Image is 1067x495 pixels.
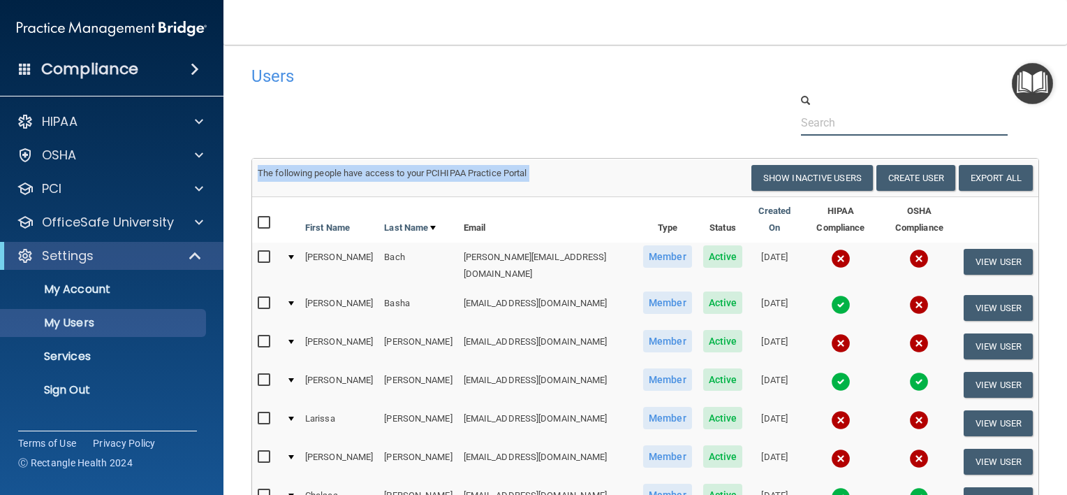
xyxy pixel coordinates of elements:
span: The following people have access to your PCIHIPAA Practice Portal [258,168,527,178]
td: [DATE] [748,289,801,327]
td: [PERSON_NAME] [300,327,378,366]
td: Bach [378,243,457,289]
span: Active [703,292,743,314]
iframe: Drift Widget Chat Controller [826,419,1050,474]
a: PCI [17,180,203,197]
img: cross.ca9f0e7f.svg [831,249,851,268]
span: Member [643,407,692,429]
span: Active [703,407,743,429]
button: View User [964,249,1033,275]
span: Member [643,292,692,314]
span: Active [703,368,743,391]
img: cross.ca9f0e7f.svg [909,295,929,315]
span: Active [703,330,743,352]
td: [EMAIL_ADDRESS][DOMAIN_NAME] [458,289,638,327]
th: OSHA Compliance [881,197,958,243]
a: Export All [959,165,1033,191]
td: [DATE] [748,327,801,366]
th: HIPAA Compliance [801,197,880,243]
input: Search [801,110,1008,136]
span: Ⓒ Rectangle Health 2024 [18,456,133,470]
img: cross.ca9f0e7f.svg [831,333,851,353]
p: My Users [9,316,200,330]
button: Open Resource Center [1012,63,1053,104]
td: [EMAIL_ADDRESS][DOMAIN_NAME] [458,366,638,404]
button: View User [964,333,1033,359]
img: cross.ca9f0e7f.svg [831,410,851,430]
p: OfficeSafe University [42,214,174,231]
td: [DATE] [748,443,801,481]
td: [EMAIL_ADDRESS][DOMAIN_NAME] [458,327,638,366]
td: Basha [378,289,457,327]
a: HIPAA [17,113,203,130]
button: Create User [876,165,955,191]
td: [PERSON_NAME] [300,289,378,327]
button: View User [964,410,1033,436]
img: cross.ca9f0e7f.svg [909,410,929,430]
a: Terms of Use [18,436,76,450]
span: Member [643,368,692,391]
a: Settings [17,247,203,264]
span: Member [643,245,692,268]
img: cross.ca9f0e7f.svg [909,249,929,268]
span: Member [643,330,692,352]
img: tick.e7d51cea.svg [909,372,929,392]
a: Created On [753,203,795,236]
th: Email [458,197,638,243]
p: Services [9,350,200,364]
a: OSHA [17,147,203,164]
p: Sign Out [9,383,200,397]
td: [EMAIL_ADDRESS][DOMAIN_NAME] [458,404,638,443]
p: HIPAA [42,113,78,130]
a: OfficeSafe University [17,214,203,231]
td: [DATE] [748,366,801,404]
td: [DATE] [748,404,801,443]
td: [PERSON_NAME] [378,404,457,443]
td: [PERSON_NAME] [300,366,378,404]
p: Settings [42,247,94,264]
td: [PERSON_NAME][EMAIL_ADDRESS][DOMAIN_NAME] [458,243,638,289]
p: OSHA [42,147,77,164]
p: My Account [9,282,200,296]
a: First Name [305,220,350,236]
span: Active [703,245,743,268]
th: Type [638,197,698,243]
td: [PERSON_NAME] [300,243,378,289]
img: tick.e7d51cea.svg [831,295,851,315]
p: PCI [42,180,61,197]
button: View User [964,372,1033,398]
td: [DATE] [748,243,801,289]
button: View User [964,295,1033,321]
a: Last Name [384,220,436,236]
td: [PERSON_NAME] [378,327,457,366]
th: Status [698,197,749,243]
img: cross.ca9f0e7f.svg [909,333,929,353]
h4: Compliance [41,59,138,79]
button: Show Inactive Users [751,165,873,191]
a: Privacy Policy [93,436,156,450]
td: [PERSON_NAME] [378,443,457,481]
span: Active [703,445,743,468]
td: [EMAIL_ADDRESS][DOMAIN_NAME] [458,443,638,481]
img: PMB logo [17,15,207,43]
span: Member [643,445,692,468]
td: [PERSON_NAME] [378,366,457,404]
td: Larissa [300,404,378,443]
h4: Users [251,67,702,85]
img: tick.e7d51cea.svg [831,372,851,392]
td: [PERSON_NAME] [300,443,378,481]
